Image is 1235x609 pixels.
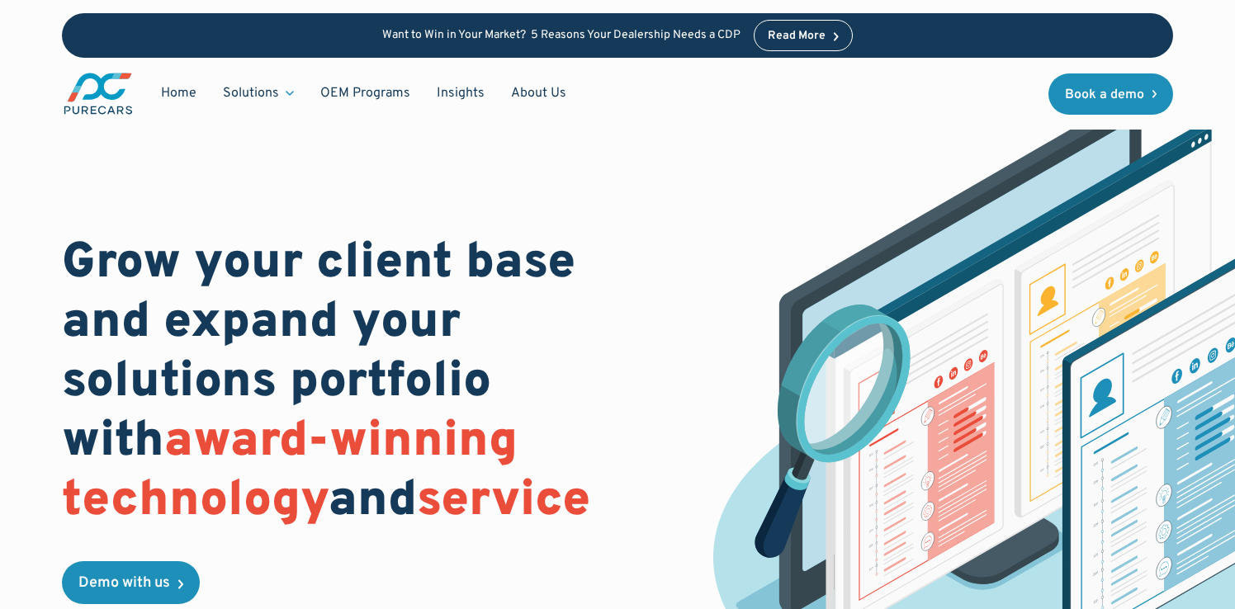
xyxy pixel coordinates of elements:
div: Demo with us [78,576,170,591]
a: Book a demo [1048,73,1174,115]
div: Read More [768,31,826,42]
a: OEM Programs [307,78,423,109]
a: Read More [754,20,853,51]
a: About Us [498,78,580,109]
img: purecars logo [62,71,135,116]
a: Home [148,78,210,109]
a: Insights [423,78,498,109]
span: service [417,470,590,533]
h1: Grow your client base and expand your solutions portfolio with and [62,234,660,531]
div: Solutions [223,84,279,102]
div: Solutions [210,78,307,109]
p: Want to Win in Your Market? 5 Reasons Your Dealership Needs a CDP [382,29,741,43]
a: Demo with us [62,561,200,604]
a: main [62,71,135,116]
span: award-winning technology [62,411,518,533]
div: Book a demo [1065,88,1144,101]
